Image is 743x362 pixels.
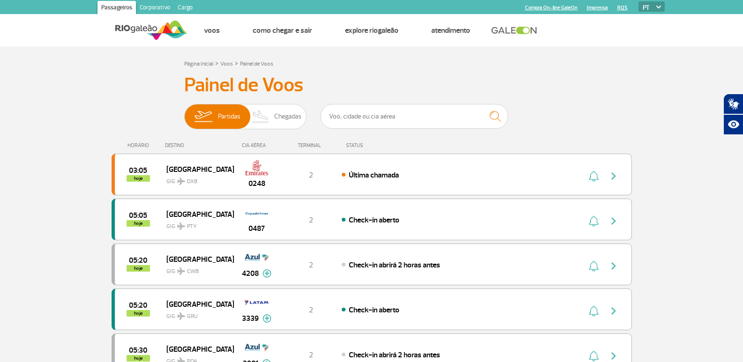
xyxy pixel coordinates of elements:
[309,215,313,225] span: 2
[608,350,619,362] img: seta-direita-painel-voo.svg
[184,74,559,97] h3: Painel de Voos
[127,265,150,272] span: hoje
[587,5,608,11] a: Imprensa
[242,268,259,279] span: 4208
[166,208,226,220] span: [GEOGRAPHIC_DATA]
[248,223,265,234] span: 0487
[204,26,220,35] a: Voos
[263,269,271,278] img: mais-info-painel-voo.svg
[129,167,147,174] span: 2025-09-25 03:05:00
[177,177,185,185] img: destiny_airplane.svg
[98,1,136,16] a: Passageiros
[242,313,259,324] span: 3339
[309,260,313,270] span: 2
[215,58,218,68] a: >
[129,257,147,264] span: 2025-09-25 05:20:00
[114,142,165,148] div: HORÁRIO
[233,142,280,148] div: CIA AÉREA
[220,60,233,67] a: Voos
[240,60,273,67] a: Painel de Voos
[184,60,213,67] a: Página Inicial
[617,5,628,11] a: RQS
[129,347,147,354] span: 2025-09-25 05:30:00
[218,104,240,129] span: Partidas
[589,215,599,227] img: sino-painel-voo.svg
[248,178,265,189] span: 0248
[309,305,313,315] span: 2
[166,163,226,175] span: [GEOGRAPHIC_DATA]
[309,350,313,360] span: 2
[174,1,196,16] a: Cargo
[127,220,150,227] span: hoje
[349,305,399,315] span: Check-in aberto
[589,260,599,272] img: sino-painel-voo.svg
[349,215,399,225] span: Check-in aberto
[177,222,185,230] img: destiny_airplane.svg
[129,212,147,219] span: 2025-09-25 05:05:00
[253,26,312,35] a: Como chegar e sair
[263,314,271,323] img: mais-info-painel-voo.svg
[127,175,150,182] span: hoje
[187,312,198,321] span: GRU
[177,312,185,320] img: destiny_airplane.svg
[589,350,599,362] img: sino-painel-voo.svg
[723,94,743,135] div: Plugin de acessibilidade da Hand Talk.
[349,260,440,270] span: Check-in abrirá 2 horas antes
[187,222,196,231] span: PTY
[187,177,197,186] span: DXB
[525,5,578,11] a: Compra On-line GaleOn
[349,350,440,360] span: Check-in abrirá 2 horas antes
[280,142,341,148] div: TERMINAL
[345,26,398,35] a: Explore RIOgaleão
[127,355,150,362] span: hoje
[127,310,150,317] span: hoje
[166,217,226,231] span: GIG
[166,307,226,321] span: GIG
[431,26,470,35] a: Atendimento
[166,253,226,265] span: [GEOGRAPHIC_DATA]
[187,267,199,276] span: CWB
[589,170,599,182] img: sino-painel-voo.svg
[309,170,313,180] span: 2
[723,114,743,135] button: Abrir recursos assistivos.
[608,170,619,182] img: seta-direita-painel-voo.svg
[341,142,418,148] div: STATUS
[321,104,508,129] input: Voo, cidade ou cia aérea
[177,267,185,275] img: destiny_airplane.svg
[608,305,619,317] img: seta-direita-painel-voo.svg
[129,302,147,309] span: 2025-09-25 05:20:00
[274,104,301,129] span: Chegadas
[166,343,226,355] span: [GEOGRAPHIC_DATA]
[165,142,233,148] div: DESTINO
[166,262,226,276] span: GIG
[235,58,238,68] a: >
[608,215,619,227] img: seta-direita-painel-voo.svg
[188,104,218,129] img: slider-embarque
[349,170,399,180] span: Última chamada
[166,172,226,186] span: GIG
[723,94,743,114] button: Abrir tradutor de língua de sinais.
[136,1,174,16] a: Corporativo
[589,305,599,317] img: sino-painel-voo.svg
[247,104,275,129] img: slider-desembarque
[608,260,619,272] img: seta-direita-painel-voo.svg
[166,298,226,310] span: [GEOGRAPHIC_DATA]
